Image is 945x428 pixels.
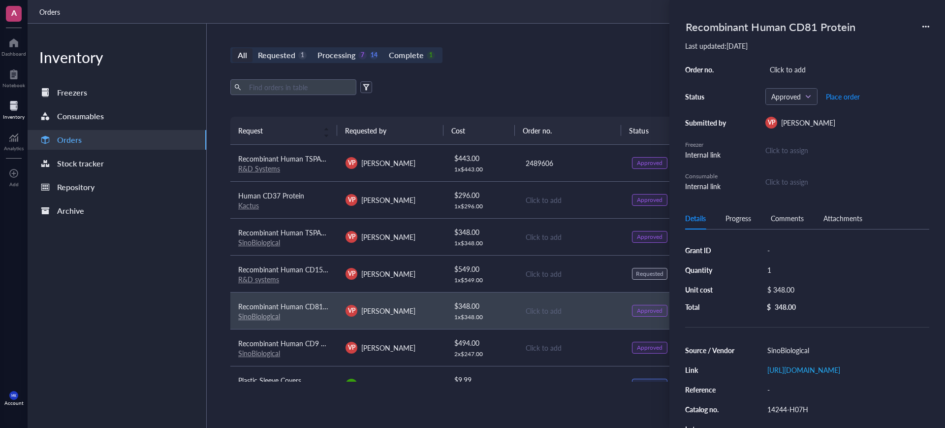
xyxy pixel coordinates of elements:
[685,285,735,294] div: Unit cost
[517,329,624,366] td: Click to add
[57,133,82,147] div: Orders
[685,265,735,274] div: Quantity
[28,177,206,197] a: Repository
[526,379,616,390] div: 114-6835123-7605849
[825,89,860,104] button: Place order
[685,65,729,74] div: Order no.
[238,191,304,200] span: Human CD37 Protein
[526,231,616,242] div: Click to add
[238,125,317,136] span: Request
[454,239,509,247] div: 1 x $ 348.00
[57,109,104,123] div: Consumables
[685,172,729,181] div: Consumable
[28,130,206,150] a: Orders
[361,306,415,316] span: [PERSON_NAME]
[454,263,509,274] div: $ 549.00
[348,343,355,352] span: VP
[826,93,860,100] span: Place order
[3,98,25,120] a: Inventory
[238,301,346,311] span: Recombinant Human CD81 Protein
[454,153,509,164] div: $ 443.00
[526,268,616,279] div: Click to add
[775,302,796,311] div: 348.00
[11,6,17,19] span: A
[57,204,84,218] div: Archive
[238,228,354,237] span: Recombinant Human TSPAN1 Protein
[361,380,415,390] span: [PERSON_NAME]
[238,154,407,164] span: Recombinant Human TSPAN14-LEL Fc Chimera Protein
[725,213,751,224] div: Progress
[57,86,87,99] div: Freezers
[685,346,735,355] div: Source / Vendor
[517,292,624,329] td: Click to add
[685,181,729,192] div: Internal link
[298,51,307,60] div: 1
[454,350,509,358] div: 2 x $ 247.00
[454,300,509,311] div: $ 348.00
[317,48,355,62] div: Processing
[636,270,663,278] div: Requested
[639,381,661,389] div: Ordered
[685,385,735,394] div: Reference
[238,48,247,62] div: All
[348,306,355,315] span: VP
[230,47,442,63] div: segmented control
[621,117,692,144] th: Status
[768,118,775,127] span: VP
[427,51,435,60] div: 1
[337,117,444,144] th: Requested by
[454,276,509,284] div: 1 x $ 549.00
[28,201,206,221] a: Archive
[771,213,804,224] div: Comments
[361,158,415,168] span: [PERSON_NAME]
[526,195,616,205] div: Click to add
[4,145,24,151] div: Analytics
[685,41,929,50] div: Last updated: [DATE]
[238,375,301,385] span: Plastic Sleeve Covers
[763,283,925,296] div: $ 348.00
[39,6,62,17] a: Orders
[361,343,415,353] span: [PERSON_NAME]
[4,130,24,151] a: Analytics
[361,195,415,205] span: [PERSON_NAME]
[685,405,735,414] div: Catalog no.
[454,337,509,348] div: $ 494.00
[454,165,509,173] div: 1 x $ 443.00
[685,140,729,149] div: Freezer
[238,274,279,284] a: R&D systems
[11,394,16,397] span: MK
[637,159,662,167] div: Approved
[454,313,509,321] div: 1 x $ 348.00
[245,80,352,95] input: Find orders in table
[781,118,835,128] span: [PERSON_NAME]
[517,145,624,182] td: 2489606
[681,16,860,37] div: Recombinant Human CD81 Protein
[765,63,929,76] div: Click to add
[28,154,206,173] a: Stock tracker
[348,269,355,278] span: VP
[443,117,514,144] th: Cost
[637,344,662,352] div: Approved
[238,164,280,173] a: R&D Systems
[771,92,810,101] span: Approved
[258,48,295,62] div: Requested
[685,118,729,127] div: Submitted by
[454,202,509,210] div: 1 x $ 296.00
[370,51,378,60] div: 14
[767,302,771,311] div: $
[517,181,624,218] td: Click to add
[763,343,929,357] div: SinoBiological
[57,180,94,194] div: Repository
[230,117,337,144] th: Request
[685,92,729,101] div: Status
[763,263,929,277] div: 1
[823,213,862,224] div: Attachments
[238,338,343,348] span: Recombinant Human CD9 Protein
[454,374,509,385] div: $ 9.99
[685,149,729,160] div: Internal link
[526,158,616,168] div: 2489606
[767,365,840,375] a: [URL][DOMAIN_NAME]
[1,35,26,57] a: Dashboard
[361,232,415,242] span: [PERSON_NAME]
[517,366,624,403] td: 114-6835123-7605849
